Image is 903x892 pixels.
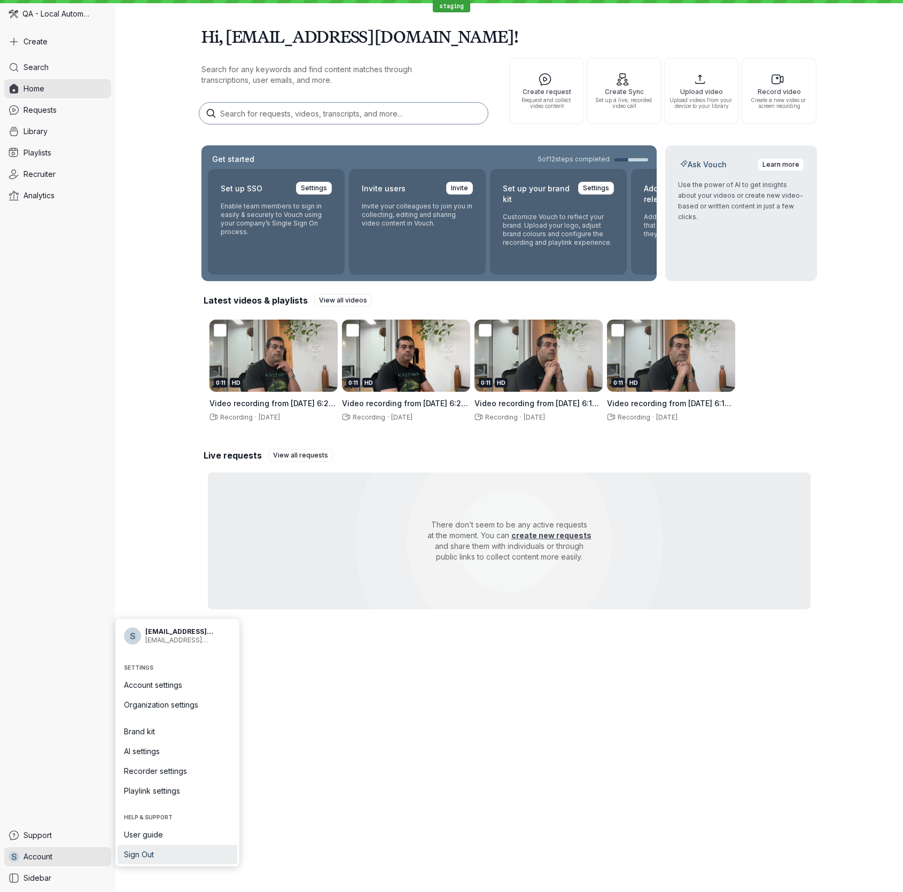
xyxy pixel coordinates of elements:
[4,32,111,51] button: Create
[145,627,231,636] span: [EMAIL_ADDRESS][DOMAIN_NAME]
[204,294,308,306] h2: Latest videos & playlists
[118,722,237,741] a: Brand kit
[209,398,338,409] h3: Video recording from 4 September 2025 at 6:29 pm
[351,413,385,421] span: Recording
[124,786,231,796] span: Playlink settings
[118,742,237,761] a: AI settings
[24,126,48,137] span: Library
[611,378,625,387] div: 0:11
[319,295,367,306] span: View all videos
[644,182,713,206] h2: Add your content release form
[124,700,231,710] span: Organization settings
[124,849,231,860] span: Sign Out
[4,143,111,162] a: Playlists
[253,413,259,422] span: ·
[124,726,231,737] span: Brand kit
[11,851,17,862] span: s
[4,79,111,98] a: Home
[742,58,816,124] button: Record videoCreate a new video or screen recording
[746,88,812,95] span: Record video
[118,825,237,844] a: User guide
[22,9,91,19] span: QA - Local Automation
[24,105,57,115] span: Requests
[218,413,253,421] span: Recording
[273,450,328,461] span: View all requests
[268,449,333,462] a: View all requests
[644,213,755,238] p: Add your own content release form that responders agree to when they record using Vouch.
[342,398,470,409] h3: Video recording from 4 September 2025 at 6:28 pm
[24,190,55,201] span: Analytics
[4,165,111,184] a: Recruiter
[201,21,817,51] h1: Hi, [EMAIL_ADDRESS][DOMAIN_NAME]!
[474,399,599,418] span: Video recording from [DATE] 6:16 pm
[4,826,111,845] a: Support
[503,213,614,247] p: Customize Vouch to reflect your brand. Upload your logo, adjust brand colours and configure the r...
[199,103,488,124] input: Search for requests, videos, transcripts, and more...
[514,88,579,95] span: Create request
[583,183,609,193] span: Settings
[296,182,332,195] a: Settings
[650,413,656,422] span: ·
[479,378,493,387] div: 0:11
[616,413,650,421] span: Recording
[221,202,332,236] p: Enable team members to sign in easily & securely to Vouch using your company’s Single Sign On pro...
[259,413,280,421] span: [DATE]
[24,169,56,180] span: Recruiter
[9,9,18,19] img: QA - Local Automation avatar
[209,399,336,418] span: Video recording from [DATE] 6:29 pm
[538,155,610,164] span: 5 of 12 steps completed
[124,680,231,691] span: Account settings
[669,97,734,109] span: Upload videos from your device to your library
[362,202,473,228] p: Invite your colleagues to join you in collecting, editing and sharing video content in Vouch.
[514,97,579,109] span: Request and collect video content
[24,830,52,841] span: Support
[342,399,468,418] span: Video recording from [DATE] 6:28 pm
[118,845,237,864] a: Sign Out
[4,122,111,141] a: Library
[118,762,237,781] a: Recorder settings
[24,36,48,47] span: Create
[746,97,812,109] span: Create a new video or screen recording
[509,58,584,124] button: Create requestRequest and collect video content
[678,180,804,222] p: Use the power of AI to get insights about your videos or create new video-based or written conten...
[24,148,51,158] span: Playlists
[669,88,734,95] span: Upload video
[4,847,111,866] a: sAccount
[362,182,406,196] h2: Invite users
[24,62,49,73] span: Search
[145,636,231,645] span: [EMAIL_ADDRESS][DOMAIN_NAME]
[538,155,648,164] a: 5of12steps completed
[130,631,136,641] span: s
[758,158,804,171] a: Learn more
[24,83,44,94] span: Home
[474,398,603,409] h3: Video recording from 4 September 2025 at 6:16 pm
[391,413,412,421] span: [DATE]
[4,4,111,24] div: QA - Local Automation
[678,159,729,170] h2: Ask Vouch
[4,186,111,205] a: Analytics
[346,378,360,387] div: 0:11
[118,781,237,801] a: Playlink settings
[762,159,799,170] span: Learn more
[124,766,231,777] span: Recorder settings
[214,378,228,387] div: 0:11
[124,664,231,671] span: Settings
[230,378,243,387] div: HD
[201,64,458,86] p: Search for any keywords and find content matches through transcriptions, user emails, and more.
[4,58,111,77] a: Search
[518,413,524,422] span: ·
[446,182,473,195] a: Invite
[204,449,262,461] h2: Live requests
[314,294,372,307] a: View all videos
[503,182,572,206] h2: Set up your brand kit
[4,868,111,888] a: Sidebar
[451,183,468,193] span: Invite
[483,413,518,421] span: Recording
[587,58,661,124] button: Create SyncSet up a live, recorded video call
[210,154,256,165] h2: Get started
[362,378,375,387] div: HD
[221,182,262,196] h2: Set up SSO
[24,873,51,883] span: Sidebar
[394,511,625,571] p: There don’t seem to be any active requests at the moment. You can and share them with individuals...
[385,413,391,422] span: ·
